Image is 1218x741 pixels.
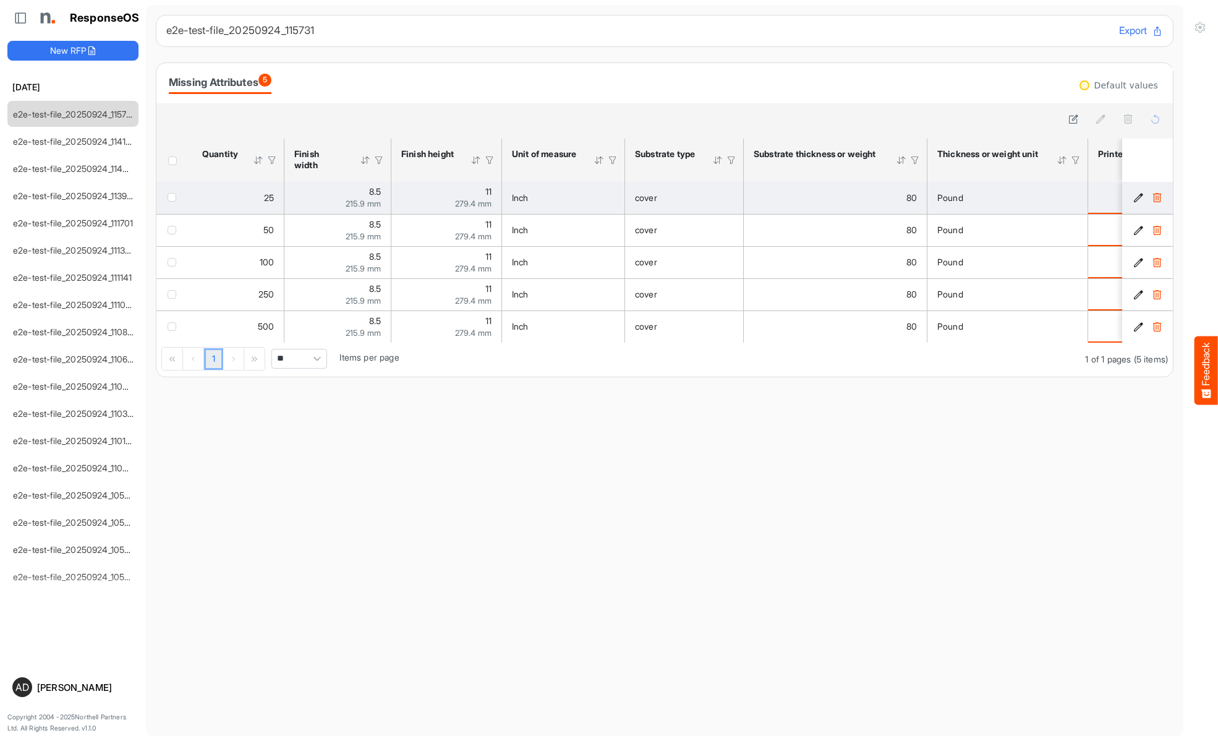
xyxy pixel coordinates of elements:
[744,182,927,214] td: 80 is template cell Column Header httpsnorthellcomontologiesmapping-rulesmaterialhasmaterialthick...
[1088,182,1199,214] td: is template cell Column Header httpsnorthellcomontologiesmapping-rulesmanufacturinghasprintedsides
[284,311,391,343] td: 8.5 is template cell Column Header httpsnorthellcomontologiesmapping-rulesmeasurementhasfinishsiz...
[1122,214,1175,246] td: 27cb598e-f3f5-499e-87cb-029d234aaa6e is template cell Column Header
[937,225,963,235] span: Pound
[13,408,138,419] a: e2e-test-file_20250924_110305
[7,41,138,61] button: New RFP
[635,257,657,267] span: cover
[726,155,737,166] div: Filter Icon
[266,155,278,166] div: Filter Icon
[7,712,138,734] p: Copyright 2004 - 2025 Northell Partners Ltd. All Rights Reserved. v 1.1.0
[15,682,29,692] span: AD
[264,192,274,203] span: 25
[369,186,381,197] span: 8.5
[346,263,381,273] span: 215.9 mm
[1094,81,1158,90] div: Default values
[909,155,921,166] div: Filter Icon
[484,155,495,166] div: Filter Icon
[512,257,529,267] span: Inch
[485,315,492,326] span: 11
[192,311,284,343] td: 500 is template cell Column Header httpsnorthellcomontologiesmapping-rulesorderhasquantity
[927,278,1088,311] td: Pound is template cell Column Header httpsnorthellcomontologiesmapping-rulesmaterialhasmaterialth...
[744,214,927,246] td: 80 is template cell Column Header httpsnorthellcomontologiesmapping-rulesmaterialhasmaterialthick...
[401,148,454,160] div: Finish height
[346,296,381,306] span: 215.9 mm
[192,246,284,278] td: 100 is template cell Column Header httpsnorthellcomontologiesmapping-rulesorderhasquantity
[271,349,327,369] span: Pagerdropdown
[937,289,963,299] span: Pound
[156,343,1173,377] div: Pager Container
[369,251,381,262] span: 8.5
[485,251,492,262] span: 11
[927,246,1088,278] td: Pound is template cell Column Header httpsnorthellcomontologiesmapping-rulesmaterialhasmaterialth...
[391,182,502,214] td: 11 is template cell Column Header httpsnorthellcomontologiesmapping-rulesmeasurementhasfinishsize...
[1119,23,1163,39] button: Export
[13,272,132,283] a: e2e-test-file_20250924_111141
[166,25,1109,36] h6: e2e-test-file_20250924_115731
[339,352,399,362] span: Items per page
[192,214,284,246] td: 50 is template cell Column Header httpsnorthellcomontologiesmapping-rulesorderhasquantity
[937,321,963,332] span: Pound
[502,278,625,311] td: Inch is template cell Column Header httpsnorthellcomontologiesmapping-rulesmeasurementhasunitofme...
[1151,288,1163,301] button: Delete
[635,148,696,160] div: Substrate type
[373,155,385,166] div: Filter Icon
[369,283,381,294] span: 8.5
[13,218,134,228] a: e2e-test-file_20250924_111701
[625,246,744,278] td: cover is template cell Column Header httpsnorthellcomontologiesmapping-rulesmaterialhassubstratem...
[13,572,140,582] a: e2e-test-file_20250924_105226
[455,199,492,208] span: 279.4 mm
[635,225,657,235] span: cover
[937,192,963,203] span: Pound
[183,348,204,370] div: Go to previous page
[906,321,917,332] span: 80
[1151,224,1163,236] button: Delete
[258,74,271,87] span: 5
[906,289,917,299] span: 80
[625,278,744,311] td: cover is template cell Column Header httpsnorthellcomontologiesmapping-rulesmaterialhassubstratem...
[169,74,271,91] div: Missing Attributes
[1151,256,1163,268] button: Delete
[284,246,391,278] td: 8.5 is template cell Column Header httpsnorthellcomontologiesmapping-rulesmeasurementhasfinishsiz...
[635,321,657,332] span: cover
[34,6,59,30] img: Northell
[13,136,137,147] a: e2e-test-file_20250924_114134
[346,231,381,241] span: 215.9 mm
[455,296,492,306] span: 279.4 mm
[346,328,381,338] span: 215.9 mm
[635,192,657,203] span: cover
[455,263,492,273] span: 279.4 mm
[1195,336,1218,405] button: Feedback
[156,214,192,246] td: checkbox
[1088,278,1199,311] td: is template cell Column Header httpsnorthellcomontologiesmapping-rulesmanufacturinghasprintedsides
[156,278,192,311] td: checkbox
[744,311,927,343] td: 80 is template cell Column Header httpsnorthellcomontologiesmapping-rulesmaterialhasmaterialthick...
[485,186,492,197] span: 11
[502,182,625,214] td: Inch is template cell Column Header httpsnorthellcomontologiesmapping-rulesmeasurementhasunitofme...
[485,219,492,229] span: 11
[1151,320,1163,333] button: Delete
[1088,214,1199,246] td: is template cell Column Header httpsnorthellcomontologiesmapping-rulesmanufacturinghasprintedsides
[37,683,134,692] div: [PERSON_NAME]
[485,283,492,294] span: 11
[512,225,529,235] span: Inch
[258,289,274,299] span: 250
[369,219,381,229] span: 8.5
[391,311,502,343] td: 11 is template cell Column Header httpsnorthellcomontologiesmapping-rulesmeasurementhasfinishsize...
[70,12,140,25] h1: ResponseOS
[13,435,137,446] a: e2e-test-file_20250924_110146
[294,148,344,171] div: Finish width
[13,381,138,392] a: e2e-test-file_20250924_110422
[455,328,492,338] span: 279.4 mm
[1122,311,1175,343] td: dca32c00-f330-43fa-9be3-25e71de99ba6 is template cell Column Header
[754,148,880,160] div: Substrate thickness or weight
[625,214,744,246] td: cover is template cell Column Header httpsnorthellcomontologiesmapping-rulesmaterialhassubstratem...
[13,517,140,528] a: e2e-test-file_20250924_105529
[13,109,135,119] a: e2e-test-file_20250924_115731
[13,163,139,174] a: e2e-test-file_20250924_114020
[502,311,625,343] td: Inch is template cell Column Header httpsnorthellcomontologiesmapping-rulesmeasurementhasunitofme...
[391,246,502,278] td: 11 is template cell Column Header httpsnorthellcomontologiesmapping-rulesmeasurementhasfinishsize...
[204,348,223,370] a: Page 1 of 1 Pages
[156,246,192,278] td: checkbox
[13,299,136,310] a: e2e-test-file_20250924_111033
[512,192,529,203] span: Inch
